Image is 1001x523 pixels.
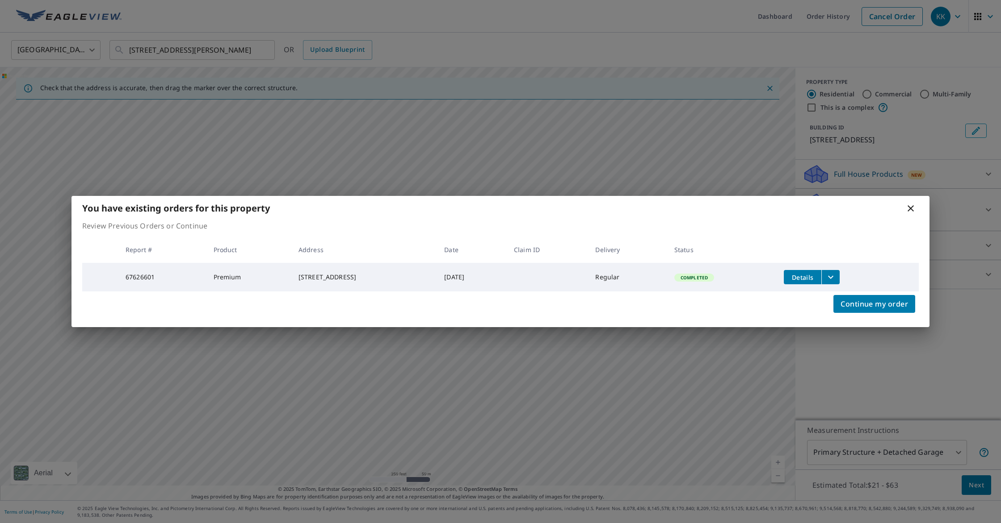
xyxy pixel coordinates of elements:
b: You have existing orders for this property [82,202,270,214]
span: Completed [675,274,713,281]
button: detailsBtn-67626601 [784,270,821,284]
th: Product [206,237,291,263]
th: Claim ID [507,237,588,263]
td: Regular [588,263,667,291]
th: Address [291,237,437,263]
button: Continue my order [833,295,915,313]
div: [STREET_ADDRESS] [299,273,430,282]
button: filesDropdownBtn-67626601 [821,270,840,284]
span: Details [789,273,816,282]
th: Report # [118,237,206,263]
th: Date [437,237,507,263]
p: Review Previous Orders or Continue [82,220,919,231]
td: 67626601 [118,263,206,291]
span: Continue my order [841,298,908,310]
td: Premium [206,263,291,291]
td: [DATE] [437,263,507,291]
th: Status [667,237,777,263]
th: Delivery [588,237,667,263]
